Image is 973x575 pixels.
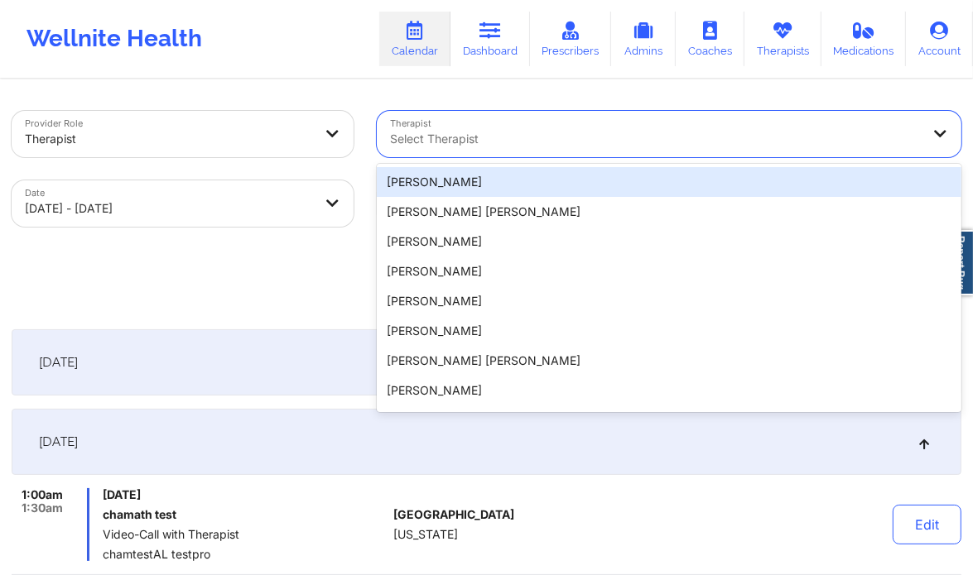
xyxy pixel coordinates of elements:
[22,488,63,501] span: 1:00am
[103,528,387,541] span: Video-Call with Therapist
[821,12,907,66] a: Medications
[393,508,514,521] span: [GEOGRAPHIC_DATA]
[39,434,78,450] span: [DATE]
[377,316,961,346] div: [PERSON_NAME]
[377,286,961,316] div: [PERSON_NAME]
[893,505,961,544] button: Edit
[22,501,63,515] span: 1:30am
[103,548,387,561] span: chamtestAL testpro
[530,12,612,66] a: Prescribers
[676,12,744,66] a: Coaches
[377,256,961,286] div: [PERSON_NAME]
[906,12,973,66] a: Account
[377,167,961,197] div: [PERSON_NAME]
[377,346,961,376] div: [PERSON_NAME] [PERSON_NAME]
[450,12,530,66] a: Dashboard
[393,528,458,541] span: [US_STATE]
[377,227,961,256] div: [PERSON_NAME]
[377,376,961,405] div: [PERSON_NAME]
[103,508,387,521] h6: chamath test
[103,488,387,501] span: [DATE]
[611,12,676,66] a: Admins
[25,121,312,157] div: Therapist
[39,354,78,371] span: [DATE]
[377,197,961,227] div: [PERSON_NAME] [PERSON_NAME]
[379,12,450,66] a: Calendar
[744,12,821,66] a: Therapists
[25,190,312,227] div: [DATE] - [DATE]
[377,405,961,435] div: [PERSON_NAME]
